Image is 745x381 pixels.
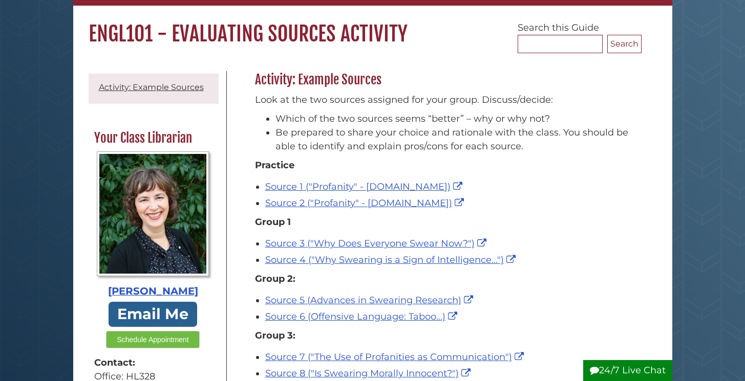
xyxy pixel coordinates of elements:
a: Source 2 ("Profanity" - [DOMAIN_NAME]) [265,197,466,209]
a: Source 6 (Offensive Language: Taboo...) [265,311,460,322]
strong: Group 3: [255,330,295,341]
li: Which of the two sources seems “better” – why or why not? [275,112,636,126]
a: Activity: Example Sources [99,82,204,92]
strong: Group 2: [255,273,295,284]
button: 24/7 Live Chat [583,360,672,381]
p: Look at the two sources assigned for your group. Discuss/decide: [255,93,636,107]
a: Source 7 ("The Use of Profanities as Communication") [265,351,526,363]
strong: Practice [255,160,294,171]
a: Profile Photo [PERSON_NAME] [94,151,212,299]
h1: ENGL101 - Evaluating Sources Activity [73,6,672,47]
strong: Contact: [94,356,212,370]
a: Email Me [109,302,198,327]
h2: Your Class Librarian [89,130,217,146]
button: Schedule Appointment [106,331,199,348]
a: Source 5 (Advances in Swearing Research) [265,295,476,306]
h2: Activity: Example Sources [250,72,642,88]
img: Profile Photo [97,151,209,276]
button: Search [607,35,642,53]
strong: Group 1 [255,216,291,228]
a: Source 1 ("Profanity" - [DOMAIN_NAME]) [265,181,465,192]
a: Source 4 ("Why Swearing is a Sign of Intelligence...") [265,254,518,265]
a: Source 8 ("Is Swearing Morally Innocent?") [265,368,473,379]
li: Be prepared to share your choice and rationale with the class. You should be able to identify and... [275,126,636,153]
div: [PERSON_NAME] [94,284,212,299]
a: Source 3 ("Why Does Everyone Swear Now?") [265,238,489,249]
